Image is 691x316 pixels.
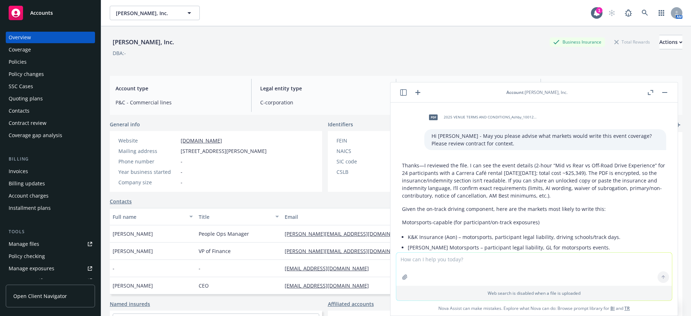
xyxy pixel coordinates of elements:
[9,105,30,117] div: Contacts
[113,49,126,57] div: DBA: -
[337,168,396,176] div: CSLB
[6,155,95,163] div: Billing
[6,44,95,55] a: Coverage
[6,178,95,189] a: Billing updates
[328,300,374,308] a: Affiliated accounts
[6,81,95,92] a: SSC Cases
[605,6,619,20] a: Start snowing
[9,44,31,55] div: Coverage
[260,99,387,106] span: C-corporation
[611,37,654,46] div: Total Rewards
[181,168,182,176] span: -
[6,93,95,104] a: Quoting plans
[116,85,243,92] span: Account type
[337,137,396,144] div: FEIN
[9,93,43,104] div: Quoting plans
[432,132,659,147] p: Hi [PERSON_NAME] - May you please advise what markets would write this event coverage? Please rev...
[113,265,114,272] span: -
[110,300,150,308] a: Named insureds
[506,89,524,95] span: Account
[6,32,95,43] a: Overview
[118,168,178,176] div: Year business started
[285,230,415,237] a: [PERSON_NAME][EMAIL_ADDRESS][DOMAIN_NAME]
[6,105,95,117] a: Contacts
[596,7,602,14] div: 1
[199,247,231,255] span: VP of Finance
[402,162,666,199] p: Thanks—I reviewed the file. I can see the event details (2-hour “Mid vs Rear vs Off‑Road Drive Ex...
[285,265,375,272] a: [EMAIL_ADDRESS][DOMAIN_NAME]
[6,228,95,235] div: Tools
[402,205,666,213] p: Given the on-track driving component, here are the markets most likely to write this:
[9,117,46,129] div: Contract review
[9,275,56,286] div: Manage certificates
[110,198,132,205] a: Contacts
[113,247,153,255] span: [PERSON_NAME]
[328,121,353,128] span: Identifiers
[9,190,49,202] div: Account charges
[6,250,95,262] a: Policy checking
[408,242,666,253] li: [PERSON_NAME] Motorsports – participant legal liability, GL for motorsports events.
[6,68,95,80] a: Policy changes
[9,178,45,189] div: Billing updates
[113,213,185,221] div: Full name
[110,121,140,128] span: General info
[199,213,271,221] div: Title
[674,121,682,129] a: add
[282,208,425,225] button: Email
[393,301,675,316] span: Nova Assist can make mistakes. Explore what Nova can do: Browse prompt library for and
[6,117,95,129] a: Contract review
[337,147,396,155] div: NAICS
[181,137,222,144] a: [DOMAIN_NAME]
[181,179,182,186] span: -
[6,202,95,214] a: Installment plans
[9,32,31,43] div: Overview
[337,158,396,165] div: SIC code
[429,114,438,120] span: pdf
[9,81,33,92] div: SSC Cases
[118,147,178,155] div: Mailing address
[199,265,200,272] span: -
[110,6,200,20] button: [PERSON_NAME], Inc.
[9,56,27,68] div: Policies
[6,190,95,202] a: Account charges
[196,208,282,225] button: Title
[610,305,615,311] a: BI
[9,250,45,262] div: Policy checking
[9,68,44,80] div: Policy changes
[113,230,153,238] span: [PERSON_NAME]
[624,305,630,311] a: TR
[6,275,95,286] a: Manage certificates
[181,147,267,155] span: [STREET_ADDRESS][PERSON_NAME]
[9,238,39,250] div: Manage files
[116,99,243,106] span: P&C - Commercial lines
[408,232,666,242] li: K&K Insurance (Aon) – motorsports, participant legal liability, driving schools/track days.
[13,292,67,300] span: Open Client Navigator
[110,208,196,225] button: Full name
[6,130,95,141] a: Coverage gap analysis
[659,35,682,49] button: Actions
[260,85,387,92] span: Legal entity type
[181,158,182,165] span: -
[654,6,669,20] a: Switch app
[621,6,636,20] a: Report a Bug
[6,263,95,274] a: Manage exposures
[30,10,53,16] span: Accounts
[402,218,666,226] p: Motorsports-capable (for participant/on-track exposures)
[6,56,95,68] a: Policies
[506,89,568,95] div: : [PERSON_NAME], Inc.
[9,202,51,214] div: Installment plans
[6,238,95,250] a: Manage files
[6,3,95,23] a: Accounts
[118,179,178,186] div: Company size
[285,213,414,221] div: Email
[118,137,178,144] div: Website
[199,230,249,238] span: People Ops Manager
[285,248,415,254] a: [PERSON_NAME][EMAIL_ADDRESS][DOMAIN_NAME]
[110,37,177,47] div: [PERSON_NAME], Inc.
[118,158,178,165] div: Phone number
[444,115,538,119] span: 2025 VENUE TERMS AND CONDITIONS_Ashby_10012025_encrypted_.pdf
[285,282,375,289] a: [EMAIL_ADDRESS][DOMAIN_NAME]
[9,166,28,177] div: Invoices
